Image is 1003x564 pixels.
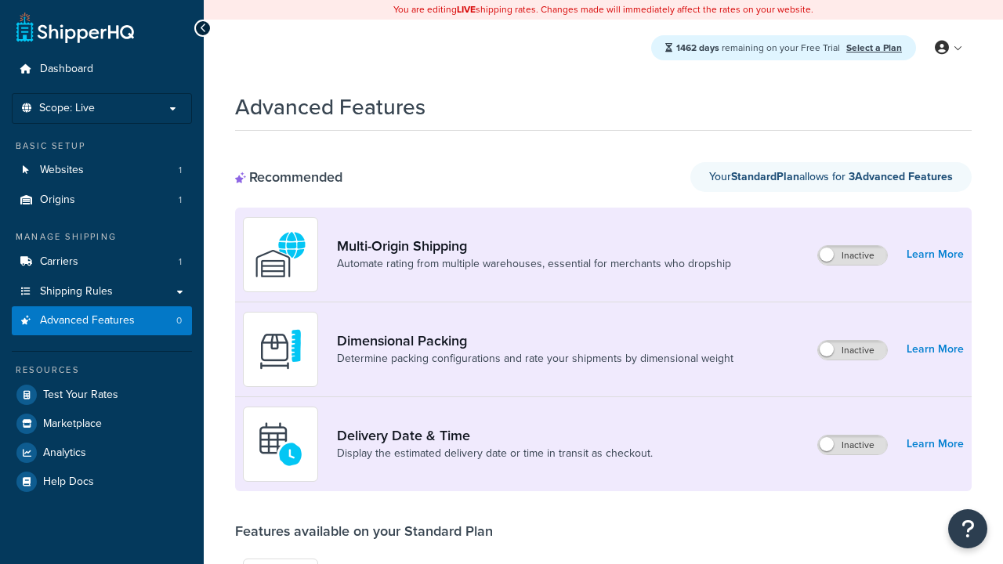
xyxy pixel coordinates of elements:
button: Open Resource Center [948,509,987,548]
div: Recommended [235,168,342,186]
span: 1 [179,193,182,207]
span: 0 [176,314,182,327]
a: Carriers1 [12,248,192,277]
a: Test Your Rates [12,381,192,409]
strong: 3 Advanced Feature s [849,168,953,185]
li: Websites [12,156,192,185]
div: Features available on your Standard Plan [235,522,493,540]
a: Websites1 [12,156,192,185]
span: Marketplace [43,418,102,431]
span: Scope: Live [39,102,95,115]
a: Dimensional Packing [337,332,733,349]
span: 1 [179,164,182,177]
a: Multi-Origin Shipping [337,237,731,255]
a: Learn More [907,244,964,266]
img: WatD5o0RtDAAAAAElFTkSuQmCC [253,227,308,282]
label: Inactive [818,246,887,265]
span: Dashboard [40,63,93,76]
a: Shipping Rules [12,277,192,306]
span: Your allows for [709,168,849,185]
b: LIVE [457,2,476,16]
span: Carriers [40,255,78,269]
div: Manage Shipping [12,230,192,244]
img: DTVBYsAAAAAASUVORK5CYII= [253,322,308,377]
span: Help Docs [43,475,94,489]
a: Marketplace [12,410,192,438]
div: Resources [12,363,192,377]
label: Inactive [818,341,887,360]
span: remaining on your Free Trial [676,41,842,55]
a: Learn More [907,433,964,455]
a: Learn More [907,338,964,360]
span: Test Your Rates [43,389,118,402]
span: 1 [179,255,182,269]
span: Websites [40,164,84,177]
li: Origins [12,186,192,215]
img: gfkeb5ejjkALwAAAABJRU5ErkJggg== [253,417,308,472]
strong: 1462 days [676,41,719,55]
span: Origins [40,193,75,207]
strong: Standard Plan [731,168,799,185]
a: Analytics [12,439,192,467]
a: Delivery Date & Time [337,427,653,444]
a: Determine packing configurations and rate your shipments by dimensional weight [337,351,733,367]
a: Select a Plan [846,41,902,55]
span: Analytics [43,446,86,460]
div: Basic Setup [12,139,192,153]
a: Automate rating from multiple warehouses, essential for merchants who dropship [337,256,731,272]
label: Inactive [818,436,887,454]
a: Help Docs [12,468,192,496]
li: Carriers [12,248,192,277]
a: Origins1 [12,186,192,215]
a: Display the estimated delivery date or time in transit as checkout. [337,446,653,461]
span: Shipping Rules [40,285,113,298]
span: Advanced Features [40,314,135,327]
a: Advanced Features0 [12,306,192,335]
li: Advanced Features [12,306,192,335]
a: Dashboard [12,55,192,84]
h1: Advanced Features [235,92,425,122]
